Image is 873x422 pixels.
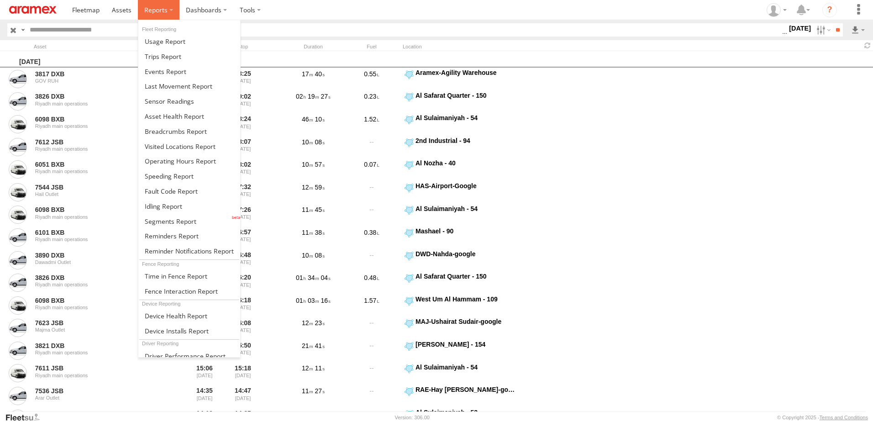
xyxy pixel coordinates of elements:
a: Driver Performance Report [138,348,240,364]
span: 19 [308,93,319,100]
a: Reminders Report [138,229,240,244]
a: Device Installs Report [138,323,240,338]
label: Click to View Event Location [403,205,517,226]
span: 57 [315,161,325,168]
a: Last Movement Report [138,79,240,94]
a: Fault Code Report [138,184,240,199]
span: 23 [315,319,325,327]
span: 11 [302,206,313,213]
div: 18:02 [DATE] [226,159,260,180]
div: 23:25 [DATE] [226,69,260,90]
div: 19:02 [DATE] [226,91,260,112]
span: 10 [302,138,313,146]
span: 12 [302,364,313,372]
span: 38 [315,229,325,236]
a: Fleet Speed Report [138,169,240,184]
div: Arar Outlet [35,395,160,401]
label: Click to View Event Location [403,340,517,361]
div: Aramex-Agility Warehouse [415,69,515,77]
label: Click to View Event Location [403,272,517,293]
div: 0.38 [344,227,399,248]
span: 10 [315,116,325,123]
div: 16:48 [DATE] [226,250,260,271]
div: Version: 306.00 [395,415,430,420]
div: MAJ-Ushairat Sudair-google [415,317,515,326]
label: Click to View Event Location [403,114,517,135]
a: 7611 JSB [35,364,160,372]
i: ? [822,3,837,17]
span: 08 [315,138,325,146]
div: Entered prior to selected date range [187,385,222,406]
a: 6098 BXB [35,296,160,305]
a: Asset Health Report [138,109,240,124]
div: Al Sulaimaniyah - 54 [415,114,515,122]
div: RAE-Hay [PERSON_NAME]-google [415,385,515,394]
a: Visited Locations Report [138,139,240,154]
a: 3817 DXB [35,70,160,78]
label: Click to View Event Location [403,385,517,406]
div: Al Sulaimaniyah - 53 [415,408,515,417]
label: Click to View Event Location [403,159,517,180]
div: Riyadh main operations [35,146,160,152]
div: HAS-Airport-Google [415,182,515,190]
div: 18:24 [DATE] [226,114,260,135]
div: Riyadh main operations [35,237,160,242]
div: DWD-Nahda-google [415,250,515,258]
div: 0.07 [344,159,399,180]
a: 7536 JSB [35,387,160,395]
span: 16 [321,297,331,304]
label: Click to View Event Location [403,295,517,316]
div: © Copyright 2025 - [777,415,868,420]
div: 16:20 [DATE] [226,272,260,293]
label: Click to View Event Location [403,182,517,203]
div: GOV RUH [35,78,160,84]
div: Dawadmi Outlet [35,259,160,265]
a: 7623 JSB [35,319,160,327]
div: 2nd Industrial - 94 [415,137,515,145]
div: Mashael - 90 [415,227,515,235]
span: 12 [302,319,313,327]
a: Service Reminder Notifications Report [138,243,240,258]
span: 08 [315,252,325,259]
span: 34 [308,274,319,281]
div: 17:32 [DATE] [226,182,260,203]
div: 18:07 [DATE] [226,137,260,158]
span: 45 [315,206,325,213]
div: Al Sulaimaniyah - 54 [415,363,515,371]
div: Riyadh main operations [35,169,160,174]
span: 46 [302,116,313,123]
div: 17:26 [DATE] [226,205,260,226]
div: Riyadh main operations [35,214,160,220]
label: Export results as... [850,23,866,37]
span: 12 [302,184,313,191]
span: 41 [315,342,325,349]
span: 59 [315,184,325,191]
span: 50 [315,410,325,417]
span: 02 [296,93,306,100]
span: 10 [302,252,313,259]
span: 22 [302,410,313,417]
div: Riyadh main operations [35,282,160,287]
span: 27 [321,93,331,100]
label: Click to View Event Location [403,363,517,384]
div: Al Safarat Quarter - 150 [415,91,515,100]
span: 11 [302,229,313,236]
a: Fence Interaction Report [138,284,240,299]
div: 0.48 [344,272,399,293]
div: Entered prior to selected date range [187,363,222,384]
label: Click to View Event Location [403,227,517,248]
span: 17 [302,70,313,78]
a: 3821 DXB [35,342,160,350]
div: Majma Outlet [35,327,160,332]
span: 11 [315,364,325,372]
div: Al Nozha - 40 [415,159,515,167]
span: 01 [296,274,306,281]
a: Full Events Report [138,64,240,79]
a: Asset Operating Hours Report [138,153,240,169]
div: 16:18 [DATE] [226,295,260,316]
label: Click to View Event Location [403,250,517,271]
a: Breadcrumbs Report [138,124,240,139]
div: 1.52 [344,114,399,135]
div: 16:57 [DATE] [226,227,260,248]
a: Segments Report [138,214,240,229]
